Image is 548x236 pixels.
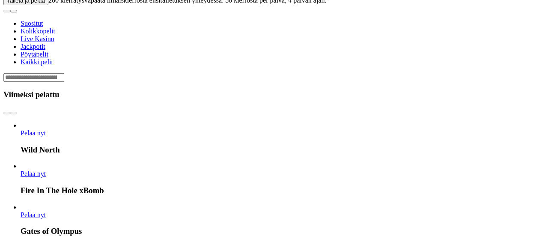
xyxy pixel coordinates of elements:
[21,211,46,218] a: Gates of Olympus
[21,186,545,196] h3: Fire In The Hole xBomb
[10,10,17,12] button: next slide
[3,5,545,66] nav: Lobby
[3,90,545,99] h3: Viimeksi pelattu
[21,129,46,137] a: Wild North
[3,5,545,82] header: Lobby
[21,51,48,58] a: Pöytäpelit
[21,163,545,196] article: Fire In The Hole xBomb
[21,129,46,137] span: Pelaa nyt
[21,145,545,155] h3: Wild North
[21,58,53,66] span: Kaikki pelit
[3,73,64,82] input: Search
[21,122,545,155] article: Wild North
[10,112,17,114] button: next slide
[3,112,10,114] button: prev slide
[21,170,46,178] span: Pelaa nyt
[21,43,45,50] a: Jackpotit
[21,35,54,42] a: Live Kasino
[3,10,10,12] button: prev slide
[21,211,46,218] span: Pelaa nyt
[21,27,55,35] a: Kolikkopelit
[21,170,46,178] a: Fire In The Hole xBomb
[21,20,43,27] a: Suositut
